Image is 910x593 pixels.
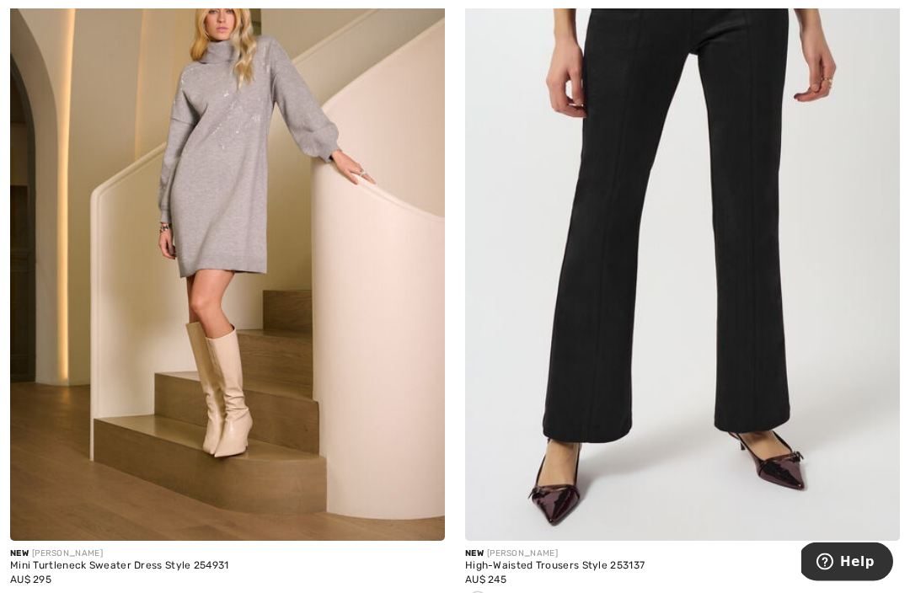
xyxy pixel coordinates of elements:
[465,549,484,559] span: New
[10,549,29,559] span: New
[465,548,900,561] div: [PERSON_NAME]
[10,561,445,573] div: Mini Turtleneck Sweater Dress Style 254931
[10,574,51,586] span: AU$ 295
[465,561,900,573] div: High-Waisted Trousers Style 253137
[10,548,445,561] div: [PERSON_NAME]
[801,542,893,585] iframe: Opens a widget where you can find more information
[465,574,506,586] span: AU$ 245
